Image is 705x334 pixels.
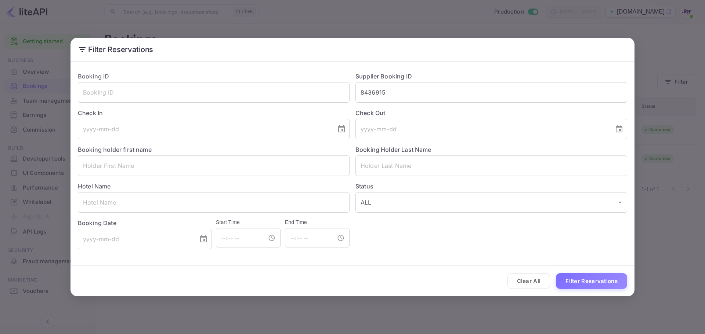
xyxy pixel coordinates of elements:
[78,146,152,153] label: Booking holder first name
[355,182,627,191] label: Status
[355,109,627,117] label: Check Out
[78,183,111,190] label: Hotel Name
[70,38,634,61] h2: Filter Reservations
[355,192,627,213] div: ALL
[78,109,350,117] label: Check In
[355,73,412,80] label: Supplier Booking ID
[78,229,193,249] input: yyyy-mm-dd
[78,192,350,213] input: Hotel Name
[196,232,211,246] button: Choose date
[78,155,350,176] input: Holder First Name
[78,119,331,139] input: yyyy-mm-dd
[556,273,627,289] button: Filter Reservations
[355,82,627,103] input: Supplier Booking ID
[355,119,609,139] input: yyyy-mm-dd
[507,273,550,289] button: Clear All
[78,73,109,80] label: Booking ID
[78,82,350,103] input: Booking ID
[334,122,349,136] button: Choose date
[216,219,281,227] h6: Start Time
[612,122,626,136] button: Choose date
[355,155,627,176] input: Holder Last Name
[78,219,211,227] label: Booking Date
[355,146,431,153] label: Booking Holder Last Name
[285,219,350,227] h6: End Time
